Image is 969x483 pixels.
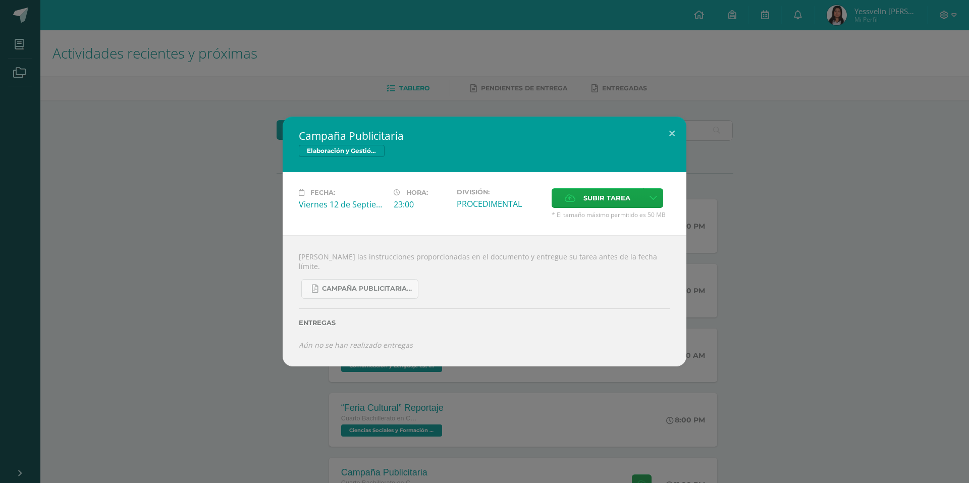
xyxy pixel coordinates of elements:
[301,279,418,299] a: Campaña Publicitaria.pdf
[299,319,670,327] label: Entregas
[583,189,630,207] span: Subir tarea
[394,199,449,210] div: 23:00
[299,129,670,143] h2: Campaña Publicitaria
[299,145,385,157] span: Elaboración y Gestión de Proyectos
[658,117,686,151] button: Close (Esc)
[310,189,335,196] span: Fecha:
[406,189,428,196] span: Hora:
[552,210,670,219] span: * El tamaño máximo permitido es 50 MB
[322,285,413,293] span: Campaña Publicitaria.pdf
[457,198,544,209] div: PROCEDIMENTAL
[283,235,686,366] div: [PERSON_NAME] las instrucciones proporcionadas en el documento y entregue su tarea antes de la fe...
[299,199,386,210] div: Viernes 12 de Septiembre
[457,188,544,196] label: División:
[299,340,413,350] i: Aún no se han realizado entregas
